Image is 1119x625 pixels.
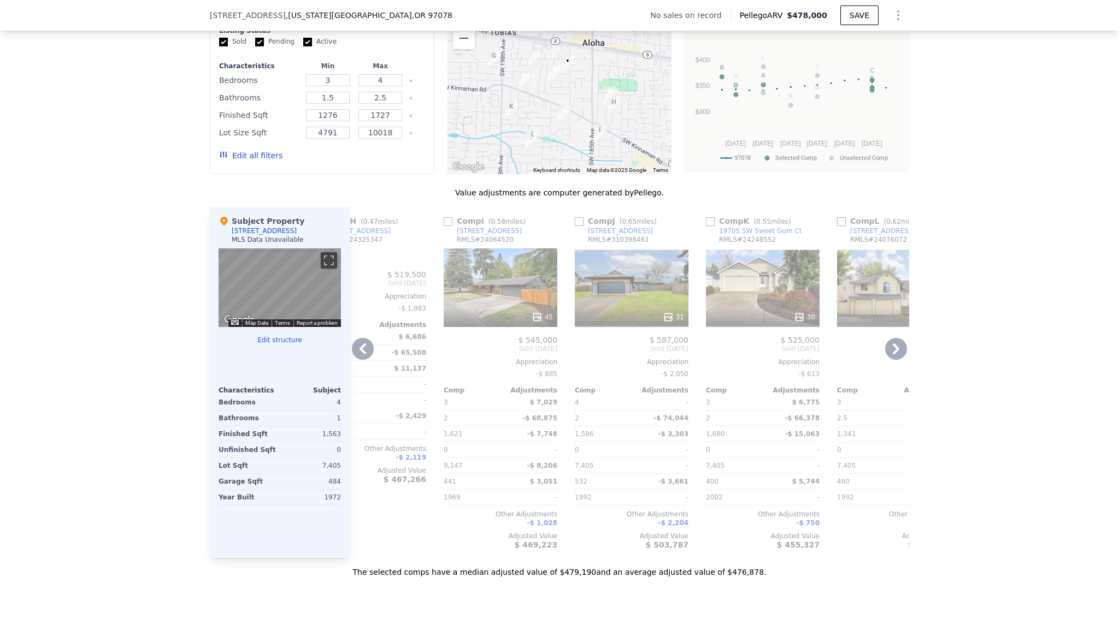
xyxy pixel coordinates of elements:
span: ( miles) [879,218,925,225]
div: Unfinished Sqft [219,442,278,457]
span: 0 [444,446,448,454]
div: - [765,458,820,473]
div: Other Adjustments [444,510,557,519]
div: Lot Size Sqft [219,125,299,140]
span: $ 5,744 [792,478,820,485]
span: $ 3,051 [530,478,557,485]
text: [DATE] [806,140,827,147]
span: -$ 3,303 [658,430,688,438]
span: $ 503,787 [646,540,688,549]
img: Google [450,160,486,174]
a: Open this area in Google Maps (opens a new window) [450,160,486,174]
text: E [870,75,874,81]
span: $ 525,000 [781,336,820,344]
div: 4 [282,395,341,410]
span: Pellego ARV [740,10,787,21]
span: 0.58 [491,218,505,225]
span: Sold [DATE] [837,344,951,353]
div: 4235 SW 195th Ct [514,67,534,94]
span: ( miles) [615,218,661,225]
span: 1,680 [706,430,725,438]
div: [STREET_ADDRESS] [326,227,391,235]
div: Bathrooms [219,410,278,426]
div: [STREET_ADDRESS] [588,227,653,235]
span: 532 [575,478,587,485]
div: Max [356,62,404,70]
text: $350 [696,82,710,90]
span: $ 6,686 [399,333,426,341]
span: 0 [706,446,710,454]
span: ( miles) [356,218,402,225]
label: Pending [255,37,295,46]
text: G [815,84,820,91]
span: Sold [DATE] [444,344,557,353]
div: 1 [282,410,341,426]
span: -$ 74,044 [653,414,688,422]
div: Comp [575,386,632,395]
label: Sold [219,37,246,46]
div: Map [219,248,341,327]
a: [STREET_ADDRESS] [575,227,653,235]
span: -$ 1,028 [527,519,557,527]
button: Clear [409,114,413,118]
span: $ 7,029 [530,398,557,406]
span: -$ 613 [798,370,820,378]
div: - [634,395,688,410]
div: 5115 SW 193rd Pl [522,124,543,152]
div: RMLS # 310398461 [588,235,649,244]
div: MLS Data Unavailable [232,235,304,244]
div: Garage Sqft [219,474,278,489]
div: Other Adjustments [837,510,951,519]
div: 2.5 [837,410,892,426]
div: 5152 SW 194th Pl [520,128,541,155]
span: 0.62 [886,218,901,225]
span: -$ 15,063 [785,430,820,438]
div: 18835 SW Cascadia St [557,51,578,78]
svg: A chart. [692,33,902,169]
div: Bedrooms [219,73,299,88]
div: Adjustments [894,386,951,395]
a: Terms [275,320,290,326]
div: 2 [444,410,498,426]
div: [STREET_ADDRESS] [232,227,297,235]
div: 1,563 [282,426,341,442]
div: 19705 SW Sweet Gum Ct [501,97,522,124]
span: 7,405 [837,462,856,469]
div: RMLS # 24248552 [719,235,776,244]
button: Keyboard shortcuts [231,320,239,325]
button: Keyboard shortcuts [533,166,580,174]
div: No sales on record [650,10,730,21]
div: RMLS # 24325347 [326,235,382,244]
div: Adjustments [500,386,557,395]
span: -$ 65,508 [391,349,426,356]
button: Show Options [887,4,909,26]
span: 4 [575,398,579,406]
div: 7,405 [282,458,341,473]
div: - [372,392,426,408]
text: I [762,80,764,87]
span: 1,586 [575,430,593,438]
text: C [870,67,874,74]
span: $ 6,775 [792,398,820,406]
span: -$ 3,661 [658,478,688,485]
span: $ 460,870 [908,540,951,549]
span: -$ 2,119 [396,454,426,461]
div: Adjusted Value [837,532,951,540]
span: -$ 68,875 [522,414,557,422]
input: Pending [255,38,264,46]
div: - [896,490,951,505]
div: Characteristics [219,386,280,395]
span: $478,000 [787,11,827,20]
div: Subject [280,386,341,395]
div: Adjusted Value [313,466,426,475]
a: [STREET_ADDRESS] [444,227,522,235]
span: -$ 2,050 [661,370,688,378]
div: The selected comps have a median adjusted value of $479,190 and an average adjusted value of $476... [210,558,909,578]
div: - [896,458,951,473]
div: 1992 [575,490,629,505]
span: , [US_STATE][GEOGRAPHIC_DATA] [286,10,452,21]
text: A [761,72,765,79]
span: 9,147 [444,462,462,469]
div: Adjusted Value [706,532,820,540]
